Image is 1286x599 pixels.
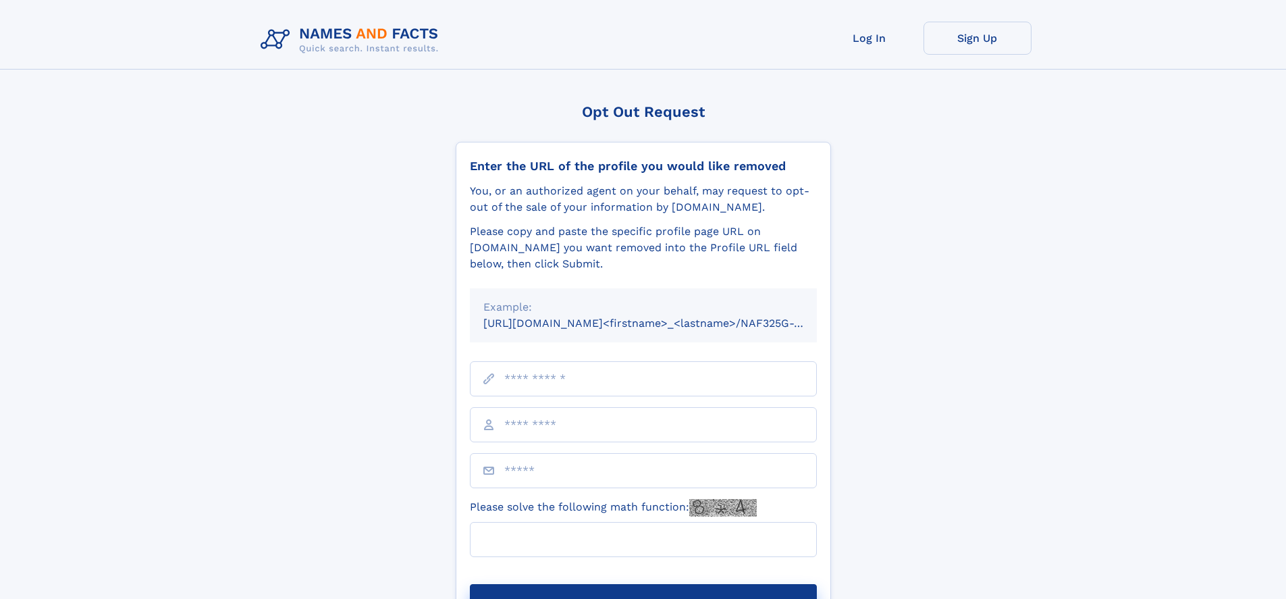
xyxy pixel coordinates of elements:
[815,22,923,55] a: Log In
[470,224,817,272] div: Please copy and paste the specific profile page URL on [DOMAIN_NAME] you want removed into the Pr...
[483,299,803,315] div: Example:
[483,317,842,330] small: [URL][DOMAIN_NAME]<firstname>_<lastname>/NAF325G-xxxxxxxx
[923,22,1032,55] a: Sign Up
[255,22,450,58] img: Logo Names and Facts
[456,103,831,120] div: Opt Out Request
[470,499,757,517] label: Please solve the following math function:
[470,159,817,174] div: Enter the URL of the profile you would like removed
[470,183,817,215] div: You, or an authorized agent on your behalf, may request to opt-out of the sale of your informatio...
